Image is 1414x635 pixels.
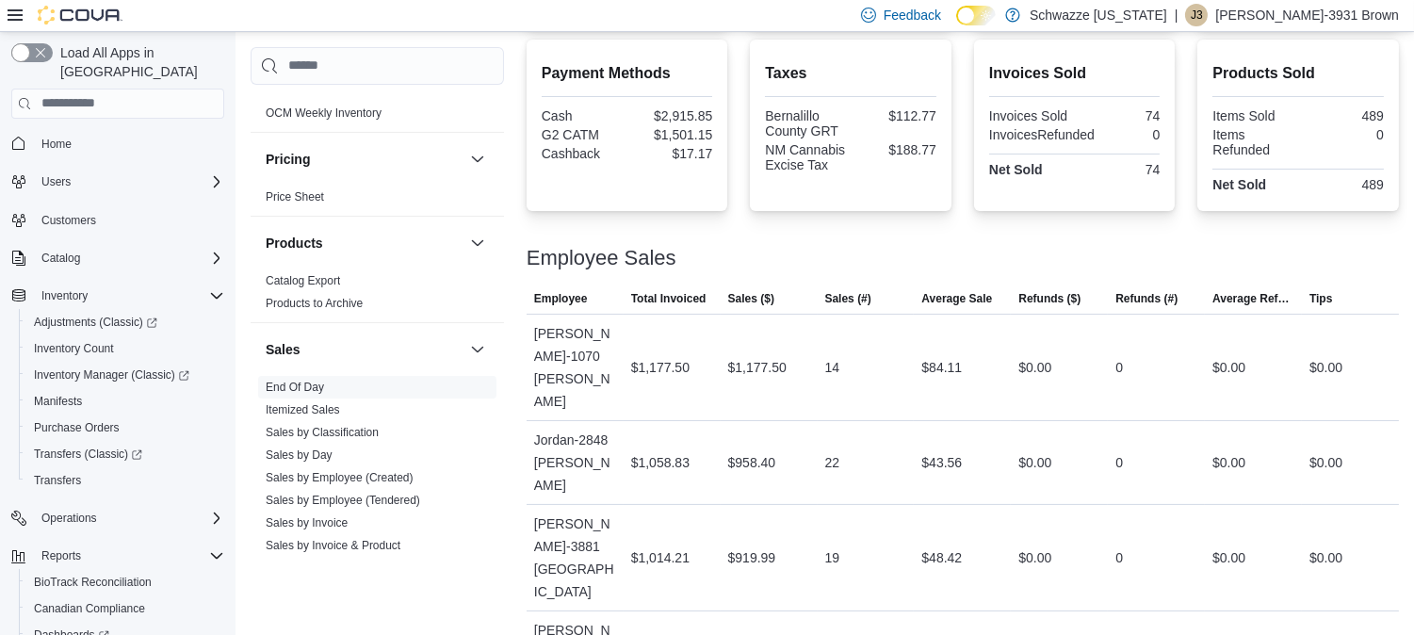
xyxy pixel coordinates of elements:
div: Items Refunded [1212,127,1294,157]
button: Catalog [4,245,232,271]
button: Reports [4,543,232,569]
button: Sales [266,340,463,359]
span: Sales by Invoice [266,515,348,530]
div: $188.77 [854,142,936,157]
div: $1,014.21 [631,546,690,569]
div: $919.99 [728,546,776,569]
span: Itemized Sales [266,402,340,417]
a: Itemized Sales [266,403,340,416]
span: Sales by Invoice & Product [266,538,400,553]
div: Items Sold [1212,108,1294,123]
a: OCM Weekly Inventory [266,106,382,120]
span: Inventory Count [34,341,114,356]
span: Catalog Export [266,273,340,288]
button: Sales [466,338,489,361]
div: 0 [1115,451,1123,474]
div: $84.11 [921,356,962,379]
p: Schwazze [US_STATE] [1030,4,1167,26]
span: Inventory [41,288,88,303]
div: Javon-3931 Brown [1185,4,1208,26]
a: BioTrack Reconciliation [26,571,159,594]
a: Price Sheet [266,190,324,204]
h2: Invoices Sold [989,62,1161,85]
h2: Taxes [765,62,936,85]
span: Reports [34,545,224,567]
button: Home [4,130,232,157]
div: $1,177.50 [631,356,690,379]
a: Adjustments (Classic) [19,309,232,335]
span: Sales ($) [728,291,774,306]
span: Purchase Orders [26,416,224,439]
a: Purchase Orders [26,416,127,439]
div: Jordan-2848 [PERSON_NAME] [527,421,624,504]
button: Users [4,169,232,195]
div: $958.40 [728,451,776,474]
div: $0.00 [1018,356,1051,379]
span: Inventory Manager (Classic) [26,364,224,386]
span: Transfers [34,473,81,488]
div: 19 [825,546,840,569]
div: G2 CATM [542,127,624,142]
span: Adjustments (Classic) [26,311,224,334]
span: Load All Apps in [GEOGRAPHIC_DATA] [53,43,224,81]
button: Pricing [466,148,489,171]
span: Sales by Day [266,448,333,463]
a: Transfers (Classic) [19,441,232,467]
div: Cash [542,108,624,123]
a: End Of Day [266,381,324,394]
div: 0 [1102,127,1160,142]
span: Customers [34,208,224,232]
span: Canadian Compliance [26,597,224,620]
span: Feedback [884,6,941,24]
span: Total Invoiced [631,291,707,306]
div: 0 [1115,546,1123,569]
span: Catalog [34,247,224,269]
a: Transfers [26,469,89,492]
button: Customers [4,206,232,234]
div: OCM [251,102,504,132]
a: Sales by Invoice [266,516,348,529]
span: Reports [41,548,81,563]
div: Products [251,269,504,322]
span: Employee [534,291,588,306]
strong: Net Sold [989,162,1043,177]
button: Manifests [19,388,232,415]
span: BioTrack Reconciliation [34,575,152,590]
div: NM Cannabis Excise Tax [765,142,847,172]
img: Cova [38,6,122,24]
span: Users [34,171,224,193]
span: Dark Mode [956,25,957,26]
button: Inventory [4,283,232,309]
div: [PERSON_NAME]-3881 [GEOGRAPHIC_DATA] [527,505,624,611]
div: $0.00 [1309,451,1342,474]
a: Sales by Employee (Tendered) [266,494,420,507]
span: Sales by Location [266,561,355,576]
a: Products to Archive [266,297,363,310]
a: Catalog Export [266,274,340,287]
span: Average Sale [921,291,992,306]
span: Price Sheet [266,189,324,204]
h2: Products Sold [1212,62,1384,85]
button: Reports [34,545,89,567]
div: [PERSON_NAME]-1070 [PERSON_NAME] [527,315,624,420]
div: 489 [1302,108,1384,123]
span: Manifests [26,390,224,413]
div: $0.00 [1212,356,1245,379]
div: 14 [825,356,840,379]
div: Invoices Sold [989,108,1071,123]
div: Cashback [542,146,624,161]
span: Average Refund [1212,291,1294,306]
span: Sales by Classification [266,425,379,440]
div: InvoicesRefunded [989,127,1095,142]
button: Products [466,232,489,254]
button: Operations [4,505,232,531]
span: Home [41,137,72,152]
div: 74 [1079,108,1161,123]
span: BioTrack Reconciliation [26,571,224,594]
span: Transfers (Classic) [34,447,142,462]
div: $1,177.50 [728,356,787,379]
button: Pricing [266,150,463,169]
button: Users [34,171,78,193]
span: J3 [1191,4,1203,26]
div: 22 [825,451,840,474]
